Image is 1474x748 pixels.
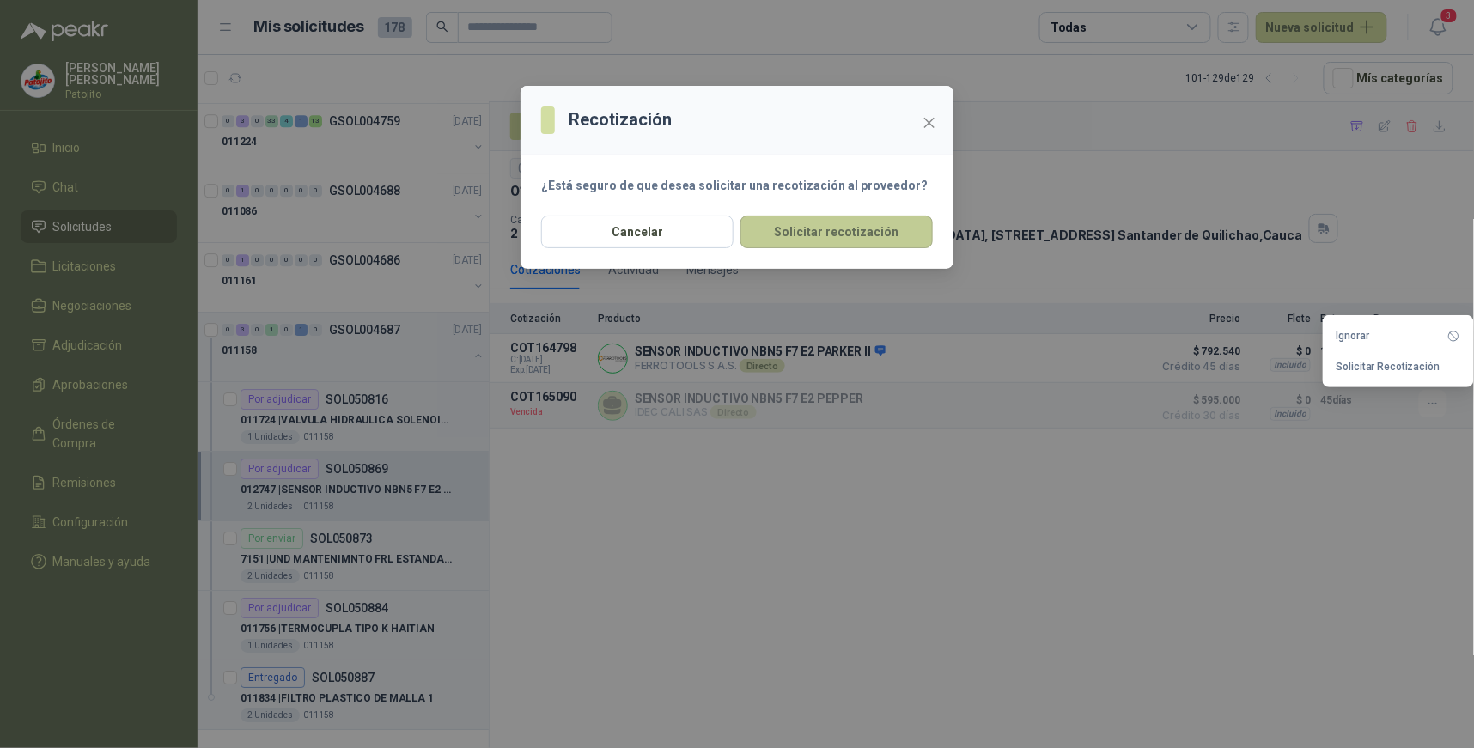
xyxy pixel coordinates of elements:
button: Close [916,109,943,137]
strong: ¿Está seguro de que desea solicitar una recotización al proveedor? [541,179,928,192]
span: close [923,116,936,130]
button: Solicitar recotización [740,216,933,248]
button: Cancelar [541,216,734,248]
h3: Recotización [569,106,672,133]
